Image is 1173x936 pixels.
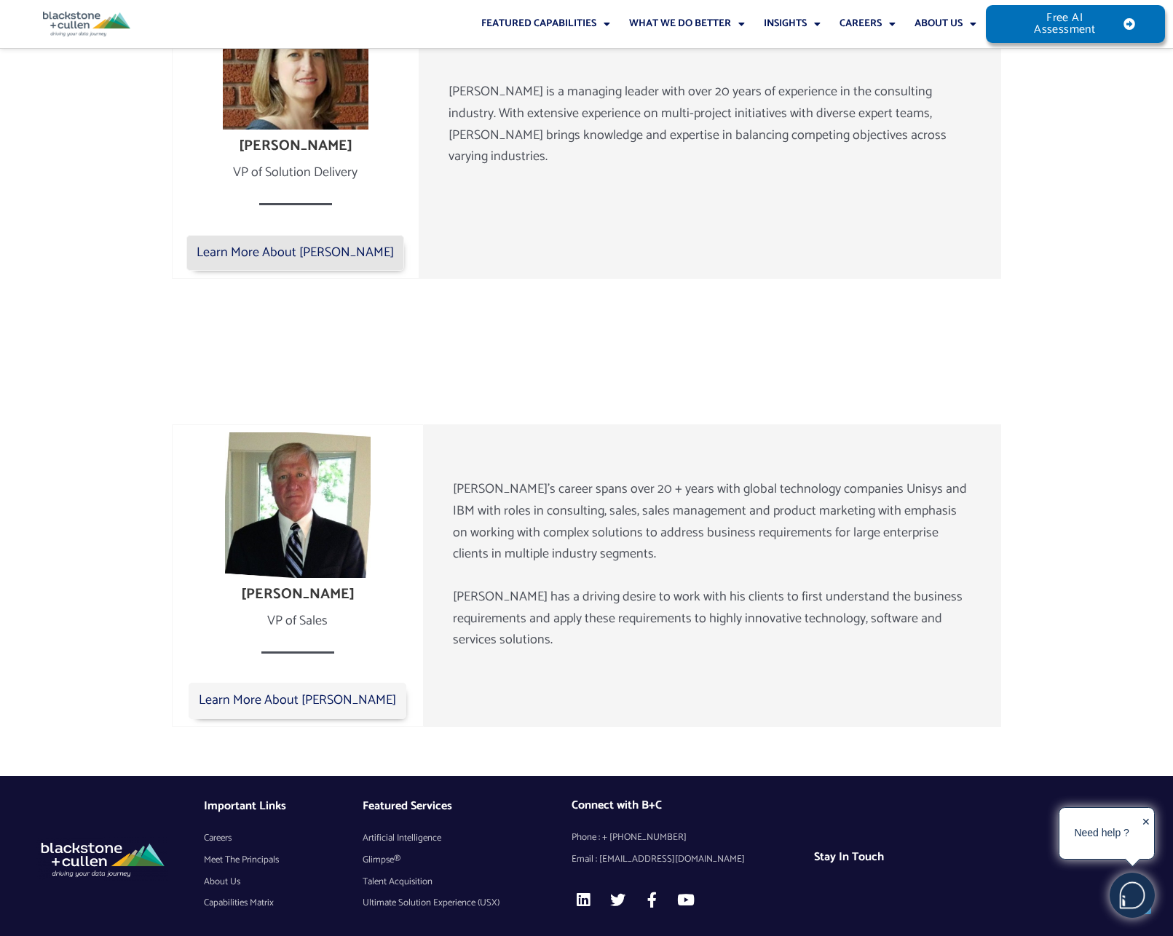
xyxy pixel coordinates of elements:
img: Michael Albright [225,432,371,578]
span: Free AI Assessment [1015,12,1114,36]
span: Ultimate Solution Experience (USX) [363,892,499,914]
a: Artificial Intelligence [363,828,572,849]
span: Glimpse® [363,849,400,871]
span: Artificial Intelligence [363,828,441,849]
h4: Featured Services [363,799,572,813]
h4: Stay In Touch [814,850,1028,864]
a: Glimpse® [363,849,572,871]
h4: [PERSON_NAME] [180,138,412,155]
a: Capabilities Matrix [204,892,363,914]
span: Meet The Principals [204,849,279,871]
a: Talent Acquisition [363,871,572,893]
img: users%2F5SSOSaKfQqXq3cFEnIZRYMEs4ra2%2Fmedia%2Fimages%2F-Bulle%20blanche%20sans%20fond%20%2B%20ma... [1110,873,1154,917]
a: Learn More About [PERSON_NAME] [186,235,404,271]
span: [PERSON_NAME] is a managing leader with over 20 years of experience in the consulting industry. W... [449,81,947,167]
span: About Us [204,871,240,893]
img: AI consulting services [36,837,168,881]
a: Ultimate Solution Experience (USX) [363,892,572,914]
span: Careers [204,828,232,849]
a: Careers [204,828,363,849]
p: [PERSON_NAME] has a driving desire to work with his clients to first understand the business requ... [453,587,973,651]
span: Talent Acquisition [363,871,433,893]
p: [PERSON_NAME]’s career spans over 20 + years with global technology companies Unisys and IBM with... [453,479,973,566]
h4: Important Links [204,799,363,813]
a: About Us [204,871,363,893]
a: Free AI Assessment [986,5,1165,43]
a: Learn More About [PERSON_NAME] [189,683,406,719]
h4: Connect with B+C [572,798,813,812]
h4: [PERSON_NAME] [180,586,416,603]
span: Learn More About [PERSON_NAME] [199,693,396,709]
div: ✕ [1142,812,1150,857]
div: VP of Sales [180,611,416,632]
span: Email : [EMAIL_ADDRESS][DOMAIN_NAME] [572,849,745,870]
div: VP of Solution Delivery [180,162,412,184]
div: Need help ? [1062,810,1142,857]
span: Phone : + [PHONE_NUMBER] [572,827,687,849]
span: Learn More About [PERSON_NAME] [197,245,394,261]
a: Meet The Principals [204,849,363,871]
span: Capabilities Matrix [204,892,274,914]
